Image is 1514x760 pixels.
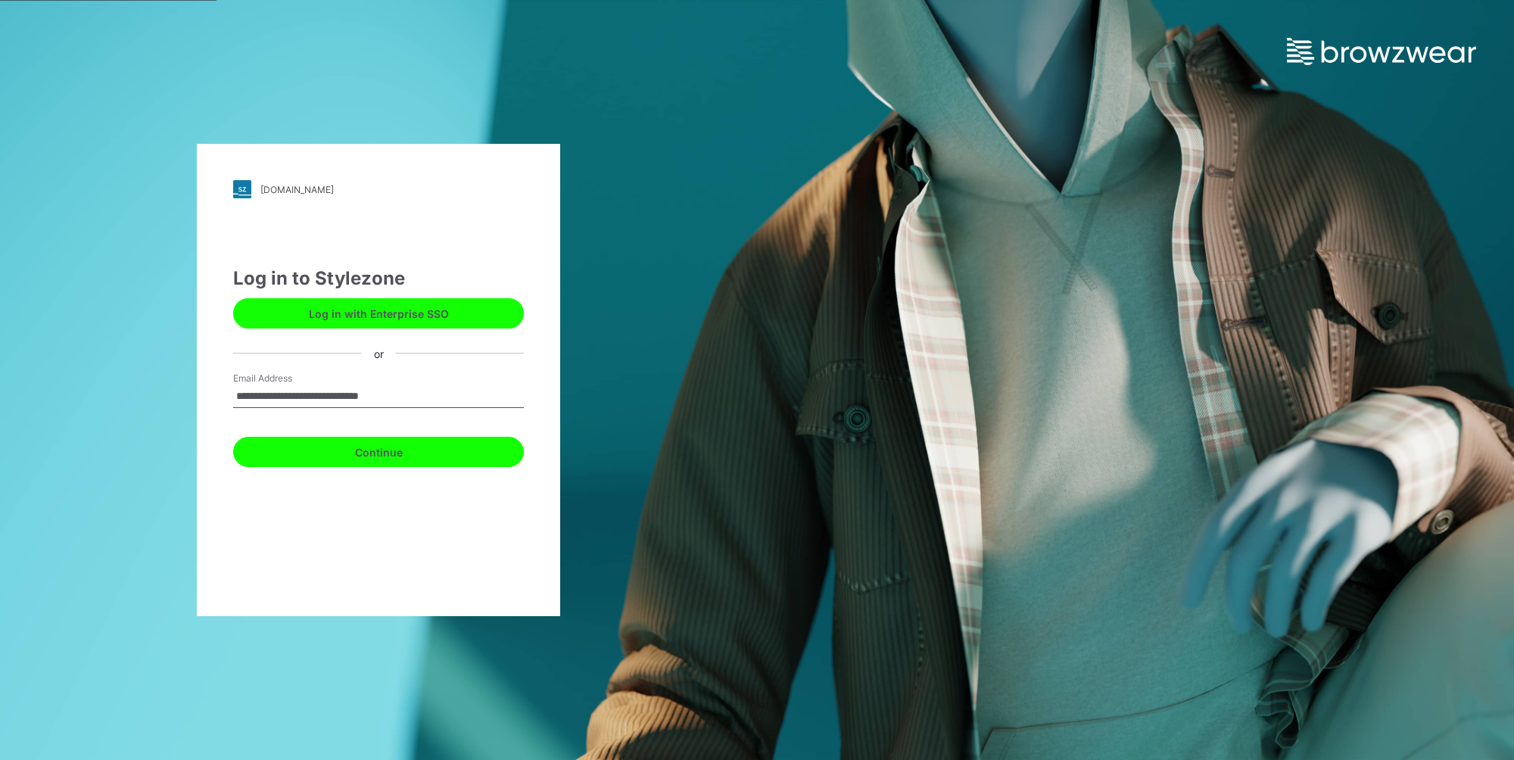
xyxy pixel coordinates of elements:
[233,265,524,292] div: Log in to Stylezone
[233,298,524,329] button: Log in with Enterprise SSO
[233,180,251,198] img: stylezone-logo.562084cfcfab977791bfbf7441f1a819.svg
[1287,38,1476,65] img: browzwear-logo.e42bd6dac1945053ebaf764b6aa21510.svg
[233,180,524,198] a: [DOMAIN_NAME]
[362,345,396,361] div: or
[260,184,334,195] div: [DOMAIN_NAME]
[233,372,339,385] label: Email Address
[233,437,524,467] button: Continue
